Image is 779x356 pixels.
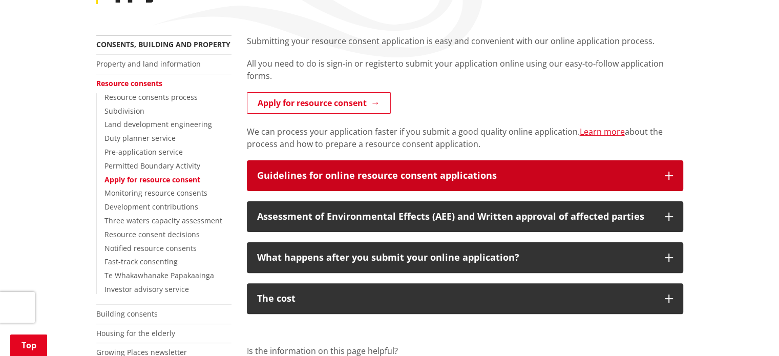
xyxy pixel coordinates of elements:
[247,125,683,150] p: We can process your application faster if you submit a good quality online application. about the...
[104,133,176,143] a: Duty planner service
[104,188,207,198] a: Monitoring resource consents
[247,58,395,69] span: All you need to do is sign-in or register
[104,147,183,157] a: Pre-application service
[257,171,655,181] div: Guidelines for online resource consent applications
[104,229,200,239] a: Resource consent decisions
[104,216,222,225] a: Three waters capacity assessment
[580,126,625,137] a: Learn more
[257,212,655,222] div: Assessment of Environmental Effects (AEE) and Written approval of affected parties
[104,119,212,129] a: Land development engineering
[247,57,683,82] p: to submit your application online using our easy-to-follow application forms.
[104,202,198,212] a: Development contributions
[247,92,391,114] a: Apply for resource consent
[96,59,201,69] a: Property and land information
[96,309,158,319] a: Building consents
[732,313,769,350] iframe: Messenger Launcher
[10,334,47,356] a: Top
[247,160,683,191] button: Guidelines for online resource consent applications
[104,92,198,102] a: Resource consents process
[96,39,230,49] a: Consents, building and property
[257,253,655,263] div: What happens after you submit your online application?
[96,78,162,88] a: Resource consents
[247,242,683,273] button: What happens after you submit your online application?
[247,35,655,47] span: Submitting your resource consent application is easy and convenient with our online application p...
[104,270,214,280] a: Te Whakawhanake Papakaainga
[104,175,200,184] a: Apply for resource consent
[104,161,200,171] a: Permitted Boundary Activity
[104,243,197,253] a: Notified resource consents
[104,106,144,116] a: Subdivision
[247,283,683,314] button: The cost
[96,328,175,338] a: Housing for the elderly
[247,201,683,232] button: Assessment of Environmental Effects (AEE) and Written approval of affected parties
[257,294,655,304] div: The cost
[104,257,178,266] a: Fast-track consenting
[104,284,189,294] a: Investor advisory service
